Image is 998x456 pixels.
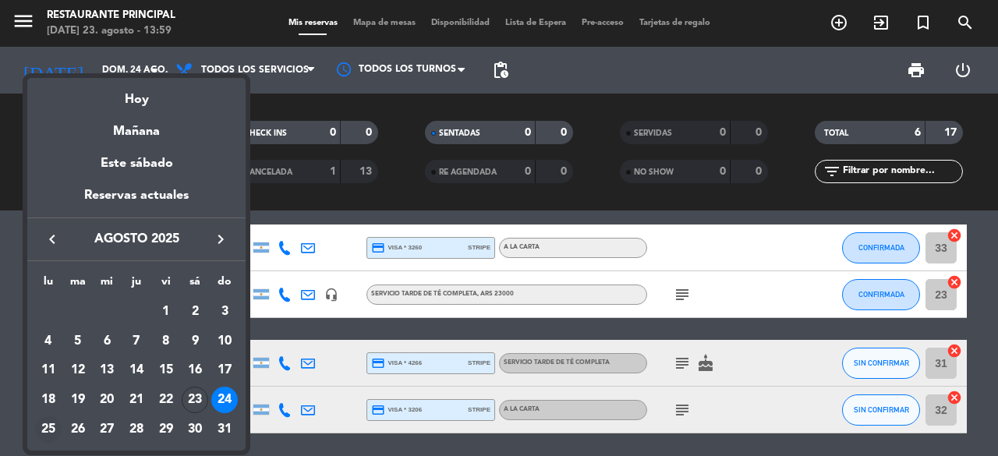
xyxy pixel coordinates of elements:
[123,328,150,355] div: 7
[94,328,120,355] div: 6
[123,387,150,413] div: 21
[122,385,151,415] td: 21 de agosto de 2025
[92,385,122,415] td: 20 de agosto de 2025
[122,327,151,356] td: 7 de agosto de 2025
[38,229,66,249] button: keyboard_arrow_left
[211,357,238,384] div: 17
[211,328,238,355] div: 10
[66,229,207,249] span: agosto 2025
[210,385,239,415] td: 24 de agosto de 2025
[182,387,208,413] div: 23
[43,230,62,249] i: keyboard_arrow_left
[182,357,208,384] div: 16
[34,385,63,415] td: 18 de agosto de 2025
[181,273,211,297] th: sábado
[63,415,93,444] td: 26 de agosto de 2025
[27,142,246,186] div: Este sábado
[27,78,246,110] div: Hoy
[181,355,211,385] td: 16 de agosto de 2025
[65,387,91,413] div: 19
[63,273,93,297] th: martes
[94,357,120,384] div: 13
[151,297,181,327] td: 1 de agosto de 2025
[35,357,62,384] div: 11
[210,273,239,297] th: domingo
[207,229,235,249] button: keyboard_arrow_right
[210,355,239,385] td: 17 de agosto de 2025
[65,328,91,355] div: 5
[181,385,211,415] td: 23 de agosto de 2025
[35,328,62,355] div: 4
[210,327,239,356] td: 10 de agosto de 2025
[92,273,122,297] th: miércoles
[123,416,150,443] div: 28
[153,357,179,384] div: 15
[151,273,181,297] th: viernes
[151,355,181,385] td: 15 de agosto de 2025
[182,299,208,325] div: 2
[63,385,93,415] td: 19 de agosto de 2025
[181,297,211,327] td: 2 de agosto de 2025
[151,415,181,444] td: 29 de agosto de 2025
[34,297,151,327] td: AGO.
[123,357,150,384] div: 14
[92,415,122,444] td: 27 de agosto de 2025
[211,299,238,325] div: 3
[153,299,179,325] div: 1
[92,327,122,356] td: 6 de agosto de 2025
[151,327,181,356] td: 8 de agosto de 2025
[92,355,122,385] td: 13 de agosto de 2025
[211,387,238,413] div: 24
[63,327,93,356] td: 5 de agosto de 2025
[65,416,91,443] div: 26
[153,387,179,413] div: 22
[210,297,239,327] td: 3 de agosto de 2025
[34,273,63,297] th: lunes
[122,355,151,385] td: 14 de agosto de 2025
[210,415,239,444] td: 31 de agosto de 2025
[211,230,230,249] i: keyboard_arrow_right
[34,415,63,444] td: 25 de agosto de 2025
[122,273,151,297] th: jueves
[211,416,238,443] div: 31
[27,186,246,217] div: Reservas actuales
[34,355,63,385] td: 11 de agosto de 2025
[122,415,151,444] td: 28 de agosto de 2025
[94,416,120,443] div: 27
[153,328,179,355] div: 8
[35,416,62,443] div: 25
[181,327,211,356] td: 9 de agosto de 2025
[65,357,91,384] div: 12
[63,355,93,385] td: 12 de agosto de 2025
[34,327,63,356] td: 4 de agosto de 2025
[182,328,208,355] div: 9
[153,416,179,443] div: 29
[151,385,181,415] td: 22 de agosto de 2025
[35,387,62,413] div: 18
[94,387,120,413] div: 20
[27,110,246,142] div: Mañana
[181,415,211,444] td: 30 de agosto de 2025
[182,416,208,443] div: 30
